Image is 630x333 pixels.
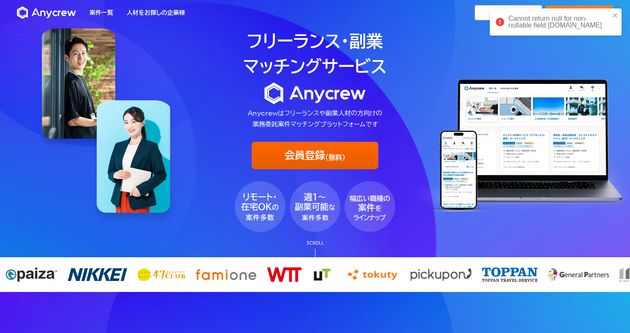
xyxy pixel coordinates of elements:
img: fv_bubble1 [235,181,285,232]
a: 会員登録(無料) [252,142,378,169]
div: Cannot return null for non-nullable field [DOMAIN_NAME] [508,15,610,29]
img: Anycrew [17,6,76,19]
img: tokuty [345,267,400,282]
a: 案件一覧 [90,10,113,16]
img: logo [264,83,366,105]
img: wtt [266,267,301,282]
p: Anycrewはフリーランスや副業人材の方向けの 業務委託案件マッチングプラットフォームです [235,108,395,130]
a: 人材をお探しの企業様 [127,10,185,16]
img: fv_bubble3 [345,181,395,232]
img: m-out inc. [548,267,609,282]
img: pickupon [410,267,471,282]
p: SCROLL [304,240,326,245]
button: close [612,12,618,20]
img: fv_bubble2 [290,181,340,232]
img: paiza [5,267,57,282]
img: nikkei [67,268,127,281]
a: ログイン [475,5,542,20]
span: 会員登録 [285,149,325,162]
img: famione [195,267,256,282]
img: toppan [481,267,538,282]
h1: フリーランス・副業 マッチングサービス [235,28,395,79]
a: 会員登録 [546,6,613,20]
img: 47club [137,268,185,281]
img: ut [311,267,334,282]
